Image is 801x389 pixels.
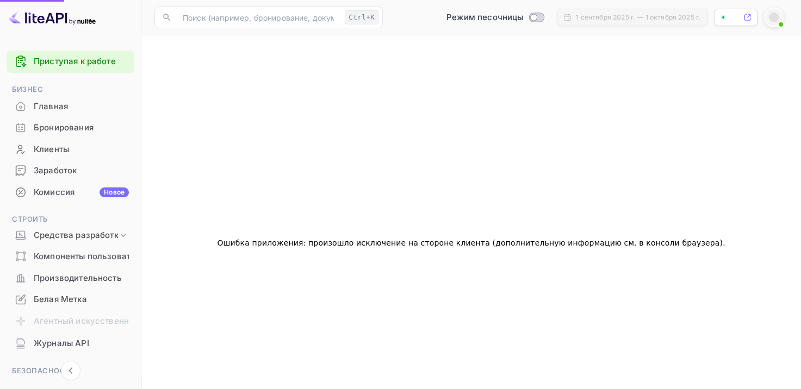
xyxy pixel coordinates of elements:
[723,239,725,247] ya-tr-span: .
[34,122,94,134] ya-tr-span: Бронирования
[7,117,134,139] div: Бронирования
[34,55,129,68] a: Приступая к работе
[7,182,134,202] a: КомиссияНовое
[446,12,523,22] ya-tr-span: Режим песочницы
[104,188,125,196] ya-tr-span: Новое
[7,96,134,116] a: Главная
[34,337,89,350] ya-tr-span: Журналы API
[12,85,43,93] ya-tr-span: Бизнес
[7,226,134,245] div: Средства разработки
[34,165,77,177] ya-tr-span: Заработок
[7,333,134,353] a: Журналы API
[34,272,122,285] ya-tr-span: Производительность
[7,96,134,117] div: Главная
[34,229,123,242] ya-tr-span: Средства разработки
[7,139,134,160] div: Клиенты
[7,289,134,310] div: Белая Метка
[9,9,96,26] img: Логотип LiteAPI
[7,289,134,309] a: Белая Метка
[7,139,134,159] a: Клиенты
[34,56,116,66] ya-tr-span: Приступая к работе
[217,239,723,247] ya-tr-span: Ошибка приложения: произошло исключение на стороне клиента (дополнительную информацию см. в консо...
[7,246,134,267] div: Компоненты пользовательского интерфейса
[7,160,134,181] div: Заработок
[176,7,340,28] input: Поиск (например, бронирование, документация)
[7,246,134,266] a: Компоненты пользовательского интерфейса
[12,215,48,223] ya-tr-span: Строить
[7,182,134,203] div: КомиссияНовое
[34,250,221,263] ya-tr-span: Компоненты пользовательского интерфейса
[7,268,134,289] div: Производительность
[34,101,68,113] ya-tr-span: Главная
[7,333,134,354] div: Журналы API
[12,366,74,375] ya-tr-span: Безопасность
[442,11,548,24] div: Переключиться в производственный режим
[576,13,700,21] ya-tr-span: 1 сентября 2025 г. — 1 октября 2025 г.
[34,143,69,156] ya-tr-span: Клиенты
[61,361,80,380] button: Свернуть навигацию
[7,51,134,73] div: Приступая к работе
[7,268,134,288] a: Производительность
[34,293,87,306] ya-tr-span: Белая Метка
[349,13,375,21] ya-tr-span: Ctrl+K
[34,186,74,199] ya-tr-span: Комиссия
[7,117,134,137] a: Бронирования
[7,160,134,180] a: Заработок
